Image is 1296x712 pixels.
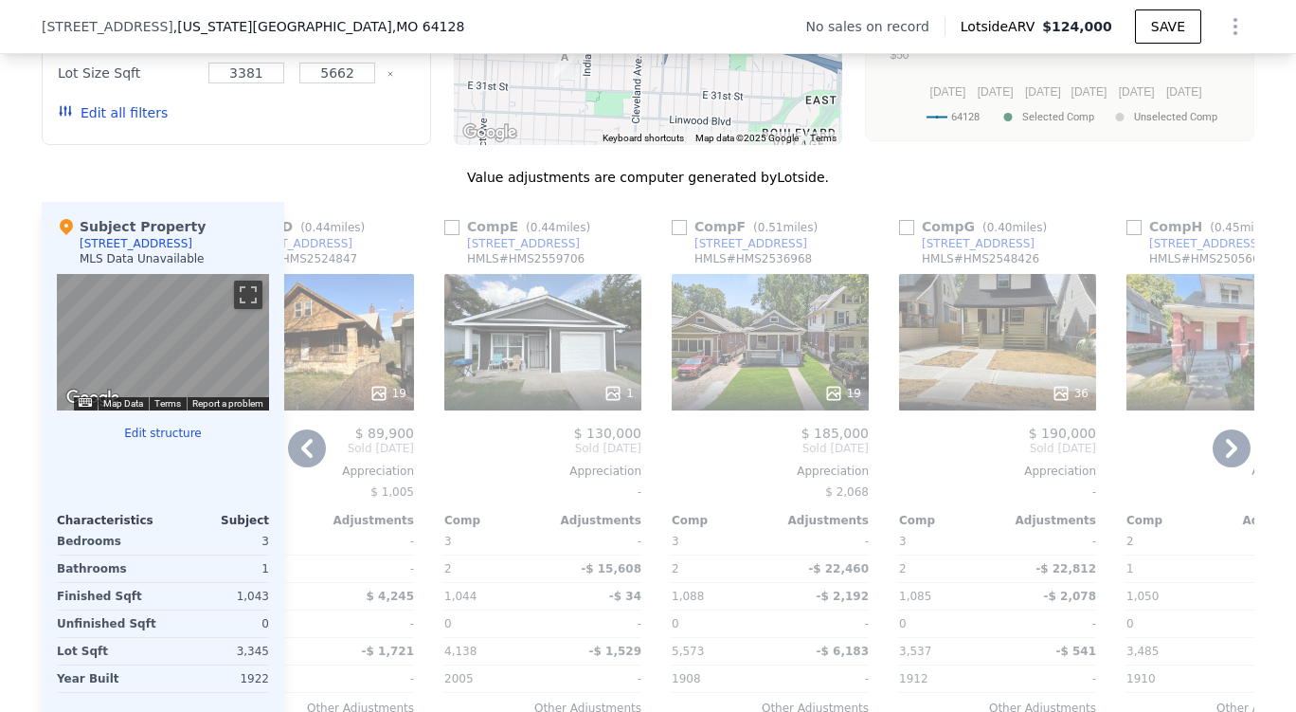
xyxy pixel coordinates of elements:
[801,426,869,441] span: $ 185,000
[672,590,704,603] span: 1,088
[774,611,869,637] div: -
[672,441,869,456] span: Sold [DATE]
[1035,562,1096,575] span: -$ 22,812
[319,611,414,637] div: -
[998,513,1096,528] div: Adjustments
[1216,8,1254,46] button: Show Options
[1042,19,1112,34] span: $124,000
[890,48,909,62] text: $50
[319,556,414,582] div: -
[543,513,641,528] div: Adjustments
[57,611,159,637] div: Unfinished Sqft
[1149,251,1267,266] div: HMLS # HMS2505668
[319,528,414,555] div: -
[79,398,92,407] button: Keyboard shortcuts
[163,513,269,528] div: Subject
[1126,556,1221,582] div: 1
[810,133,837,143] a: Terms (opens in new tab)
[1055,645,1096,658] span: -$ 541
[387,70,394,78] button: Clear
[57,528,159,555] div: Bedrooms
[951,111,980,123] text: 64128
[899,479,1096,505] div: -
[1215,221,1240,234] span: 0.45
[444,617,452,630] span: 0
[167,611,269,637] div: 0
[217,217,372,236] div: Comp D
[1119,85,1155,99] text: [DATE]
[672,236,807,251] a: [STREET_ADDRESS]
[961,17,1042,36] span: Lotside ARV
[1126,666,1221,692] div: 1910
[392,19,465,34] span: , MO 64128
[57,426,269,441] button: Edit structure
[547,528,641,555] div: -
[758,221,783,234] span: 0.51
[167,583,269,610] div: 1,043
[167,666,269,692] div: 1922
[444,236,580,251] a: [STREET_ADDRESS]
[62,386,124,411] img: Google
[217,464,414,479] div: Appreciation
[806,17,945,36] div: No sales on record
[459,120,521,145] img: Google
[547,666,641,692] div: -
[672,556,766,582] div: 2
[1044,590,1096,603] span: -$ 2,078
[57,513,163,528] div: Characteristics
[1126,535,1134,548] span: 2
[1126,217,1282,236] div: Comp H
[293,221,372,234] span: ( miles)
[444,666,539,692] div: 2005
[1001,528,1096,555] div: -
[774,666,869,692] div: -
[899,464,1096,479] div: Appreciation
[672,535,679,548] span: 3
[444,479,641,505] div: -
[173,17,464,36] span: , [US_STATE][GEOGRAPHIC_DATA]
[899,556,994,582] div: 2
[672,645,704,658] span: 5,573
[987,221,1013,234] span: 0.40
[444,441,641,456] span: Sold [DATE]
[774,528,869,555] div: -
[319,666,414,692] div: -
[899,513,998,528] div: Comp
[1135,9,1201,44] button: SAVE
[167,528,269,555] div: 3
[370,485,414,499] span: $ 1,005
[672,617,679,630] span: 0
[1001,666,1096,692] div: -
[899,236,1035,251] a: [STREET_ADDRESS]
[1022,111,1094,123] text: Selected Comp
[192,398,263,409] a: Report a problem
[467,236,580,251] div: [STREET_ADDRESS]
[1126,645,1159,658] span: 3,485
[547,611,641,637] div: -
[57,583,159,610] div: Finished Sqft
[1149,236,1262,251] div: [STREET_ADDRESS]
[975,221,1054,234] span: ( miles)
[672,666,766,692] div: 1908
[518,221,598,234] span: ( miles)
[57,274,269,411] div: Street View
[899,217,1054,236] div: Comp G
[746,221,825,234] span: ( miles)
[770,513,869,528] div: Adjustments
[58,60,197,86] div: Lot Size Sqft
[1052,384,1089,403] div: 36
[603,384,634,403] div: 1
[57,556,159,582] div: Bathrooms
[80,251,205,266] div: MLS Data Unavailable
[922,251,1039,266] div: HMLS # HMS2548426
[1166,85,1202,99] text: [DATE]
[978,85,1014,99] text: [DATE]
[922,236,1035,251] div: [STREET_ADDRESS]
[444,645,477,658] span: 4,138
[1029,426,1096,441] span: $ 190,000
[899,590,931,603] span: 1,085
[444,535,452,548] span: 3
[62,386,124,411] a: Open this area in Google Maps (opens a new window)
[444,590,477,603] span: 1,044
[367,590,414,603] span: $ 4,245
